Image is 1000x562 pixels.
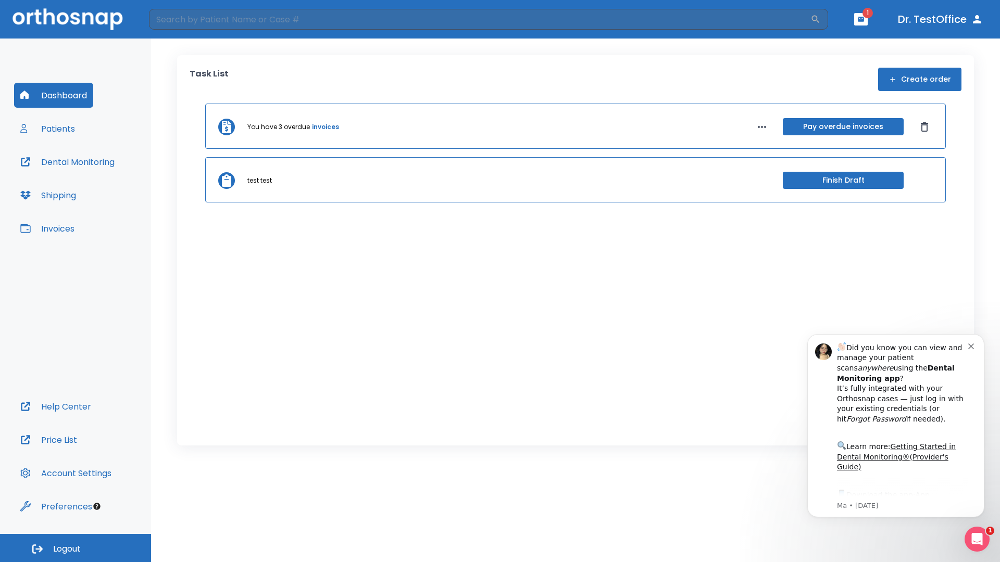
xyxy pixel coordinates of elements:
[92,502,102,511] div: Tooltip anchor
[53,543,81,555] span: Logout
[863,8,873,18] span: 1
[965,527,990,552] iframe: Intercom live chat
[45,172,138,191] a: App Store
[14,183,82,208] button: Shipping
[247,176,272,185] p: test test
[14,394,97,419] button: Help Center
[14,149,121,174] button: Dental Monitoring
[190,68,229,91] p: Task List
[247,122,310,132] p: You have 3 overdue
[14,216,81,241] button: Invoices
[878,68,961,91] button: Create order
[149,9,810,30] input: Search by Patient Name or Case #
[14,427,83,452] button: Price List
[14,494,98,519] button: Preferences
[45,183,177,192] p: Message from Ma, sent 3w ago
[986,527,994,535] span: 1
[783,118,904,135] button: Pay overdue invoices
[894,10,988,29] button: Dr. TestOffice
[12,8,123,30] img: Orthosnap
[14,116,81,141] button: Patients
[792,318,1000,534] iframe: Intercom notifications message
[45,170,177,223] div: Download the app: | ​ Let us know if you need help getting started!
[177,22,185,31] button: Dismiss notification
[916,119,933,135] button: Dismiss
[14,461,118,486] button: Account Settings
[14,83,93,108] button: Dashboard
[783,172,904,189] button: Finish Draft
[312,122,339,132] a: invoices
